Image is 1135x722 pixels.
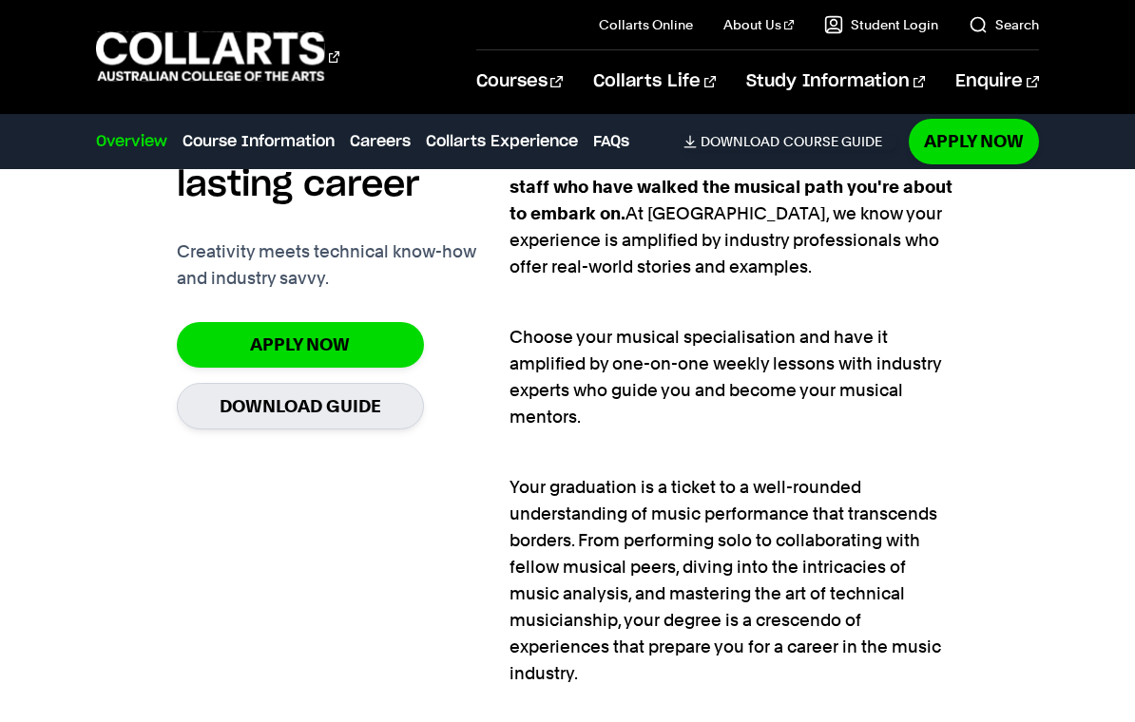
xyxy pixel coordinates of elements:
[96,29,339,84] div: Go to homepage
[510,447,959,687] p: Your graduation is a ticket to a well-rounded understanding of music performance that transcends ...
[593,50,716,113] a: Collarts Life
[510,147,959,280] p: At [GEOGRAPHIC_DATA], we know your experience is amplified by industry professionals who offer re...
[510,150,952,223] strong: Work closely with our ARIA award-winning teaching staff who have walked the musical path you're a...
[510,297,959,430] p: Choose your musical specialisation and have it amplified by one-on-one weekly lessons with indust...
[593,130,629,153] a: FAQs
[969,15,1039,34] a: Search
[599,15,693,34] a: Collarts Online
[350,130,411,153] a: Careers
[177,322,424,367] a: Apply Now
[96,130,167,153] a: Overview
[177,238,510,292] p: Creativity meets technical know-how and industry savvy.
[955,50,1038,113] a: Enquire
[683,133,897,150] a: DownloadCourse Guide
[426,130,578,153] a: Collarts Experience
[746,50,925,113] a: Study Information
[824,15,938,34] a: Student Login
[183,130,335,153] a: Course Information
[909,119,1039,163] a: Apply Now
[723,15,794,34] a: About Us
[476,50,563,113] a: Courses
[701,133,779,150] span: Download
[177,383,424,429] a: Download Guide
